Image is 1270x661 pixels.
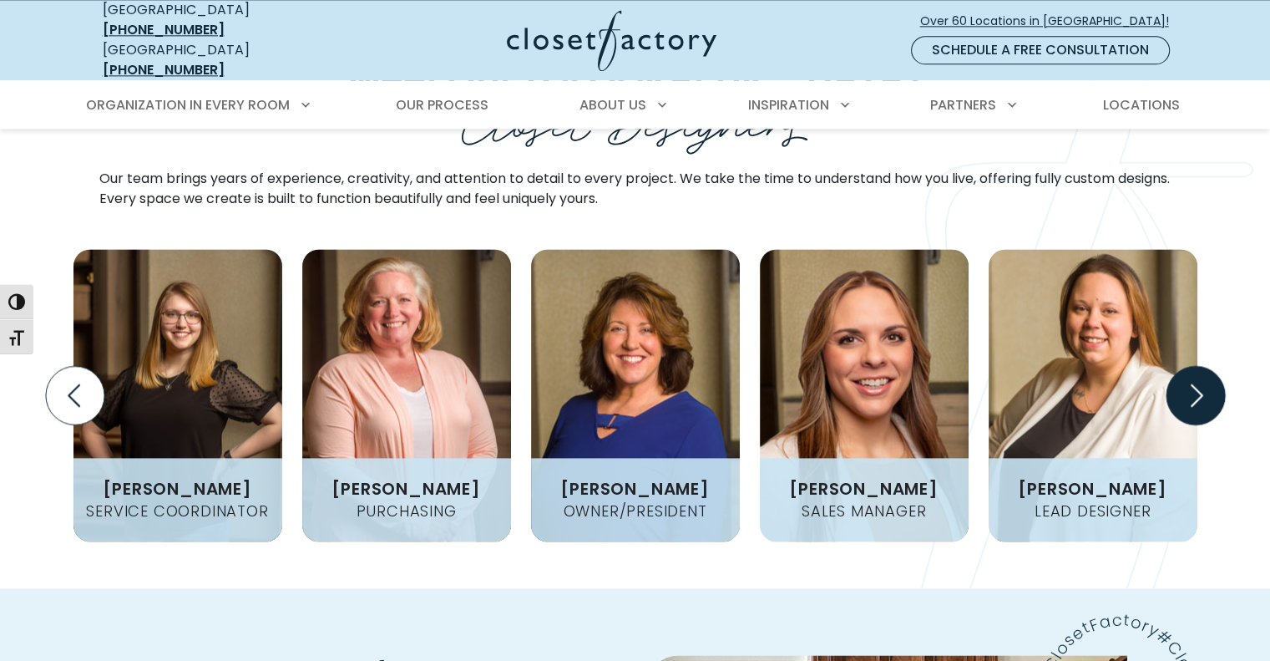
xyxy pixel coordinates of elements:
[396,95,488,114] span: Our Process
[989,249,1197,542] img: Closet Factory Pittsburgh Meagen Bunner
[930,95,996,114] span: Partners
[325,480,487,497] h3: [PERSON_NAME]
[73,249,282,542] img: Closet Factory Pittsburgh Alice Wade
[557,504,714,519] h4: Owner/President
[748,95,829,114] span: Inspiration
[99,169,1171,209] p: Our team brings years of experience, creativity, and attention to detail to every project. We tak...
[103,20,225,39] a: [PHONE_NUMBER]
[103,60,225,79] a: [PHONE_NUMBER]
[1011,480,1173,497] h3: [PERSON_NAME]
[96,480,258,497] h3: [PERSON_NAME]
[79,504,275,519] h4: Service Coordinator
[782,480,944,497] h3: [PERSON_NAME]
[554,480,716,497] h3: [PERSON_NAME]
[760,249,969,542] img: Closet Factory Pittsburgh Lacey Hosbach
[1028,504,1157,519] h4: Lead Designer
[919,7,1183,36] a: Over 60 Locations in [GEOGRAPHIC_DATA]!
[103,40,345,80] div: [GEOGRAPHIC_DATA]
[39,359,111,431] button: Previous slide
[86,95,290,114] span: Organization in Every Room
[74,82,1197,129] nav: Primary Menu
[1160,359,1232,431] button: Next slide
[350,504,463,519] h4: Purchasing
[911,36,1170,64] a: Schedule a Free Consultation
[302,249,511,542] img: Closet Factory Pittsburgh Patricia Malinak
[507,10,716,71] img: Closet Factory Logo
[1102,95,1179,114] span: Locations
[531,249,740,542] img: Closet Factory Pittsburgh Michelle Walters
[920,13,1182,30] span: Over 60 Locations in [GEOGRAPHIC_DATA]!
[579,95,646,114] span: About Us
[795,504,933,519] h4: Sales Manager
